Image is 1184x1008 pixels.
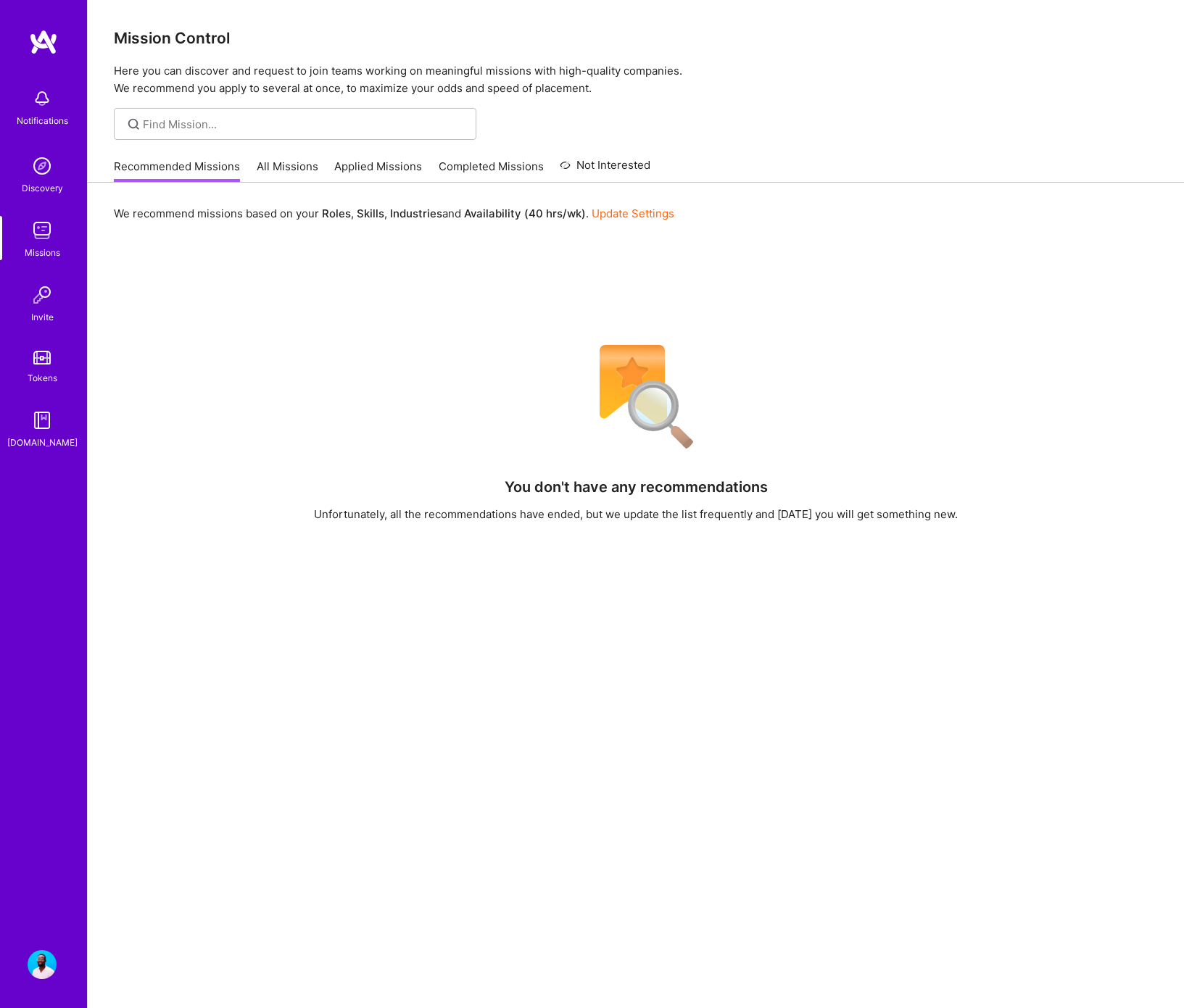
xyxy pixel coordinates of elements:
a: Update Settings [592,207,674,220]
div: Notifications [17,113,68,128]
b: Roles [322,207,351,220]
p: We recommend missions based on your , , and . [114,206,674,221]
a: Not Interested [560,157,650,183]
img: tokens [33,351,51,365]
div: Tokens [28,370,57,386]
b: Skills [357,207,384,220]
a: Completed Missions [439,159,544,183]
img: Invite [28,280,57,309]
b: Availability (40 hrs/wk) [464,207,586,220]
img: No Results [574,336,697,459]
div: Discovery [22,180,63,196]
div: Unfortunately, all the recommendations have ended, but we update the list frequently and [DATE] y... [314,507,958,522]
img: bell [28,84,57,113]
img: User Avatar [28,950,57,979]
img: teamwork [28,216,57,245]
div: Invite [31,309,54,325]
p: Here you can discover and request to join teams working on meaningful missions with high-quality ... [114,62,1158,97]
div: [DOMAIN_NAME] [7,435,78,450]
div: Missions [25,245,60,260]
a: Applied Missions [334,159,422,183]
i: icon SearchGrey [125,116,142,133]
img: logo [29,29,58,55]
a: All Missions [257,159,318,183]
h4: You don't have any recommendations [505,478,768,496]
img: guide book [28,406,57,435]
img: discovery [28,151,57,180]
input: Find Mission... [143,117,465,132]
h3: Mission Control [114,29,1158,47]
a: Recommended Missions [114,159,240,183]
b: Industries [390,207,442,220]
